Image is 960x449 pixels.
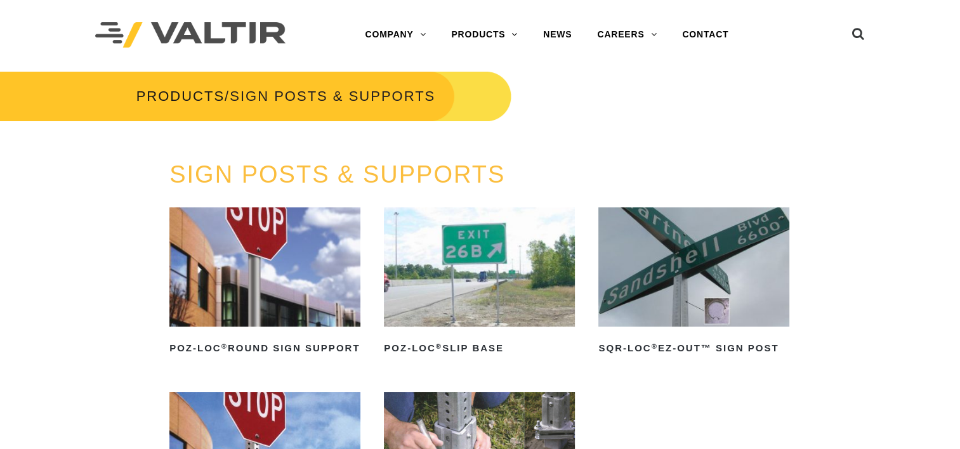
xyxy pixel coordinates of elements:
[169,207,360,358] a: POZ-LOC®Round Sign Support
[352,22,438,48] a: COMPANY
[598,338,789,358] h2: SQR-LOC EZ-Out™ Sign Post
[384,207,575,358] a: POZ-LOC®Slip Base
[169,338,360,358] h2: POZ-LOC Round Sign Support
[652,342,658,350] sup: ®
[221,342,228,350] sup: ®
[230,88,435,104] span: SIGN POSTS & SUPPORTS
[669,22,741,48] a: CONTACT
[584,22,669,48] a: CAREERS
[438,22,530,48] a: PRODUCTS
[384,338,575,358] h2: POZ-LOC Slip Base
[436,342,442,350] sup: ®
[598,207,789,358] a: SQR-LOC®EZ-Out™ Sign Post
[95,22,286,48] img: Valtir
[169,161,505,188] a: SIGN POSTS & SUPPORTS
[136,88,225,104] a: PRODUCTS
[530,22,584,48] a: NEWS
